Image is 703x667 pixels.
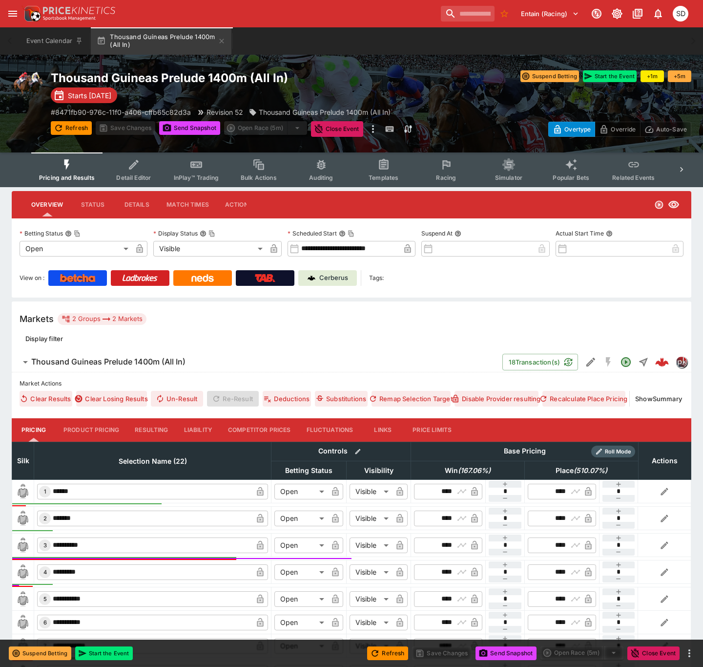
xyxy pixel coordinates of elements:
button: Product Pricing [56,418,127,442]
button: Scheduled StartCopy To Clipboard [339,230,346,237]
button: 18Transaction(s) [502,354,578,370]
button: Overtype [548,122,595,137]
span: Re-Result [207,391,258,407]
span: Win(167.06%) [434,465,501,476]
p: Auto-Save [656,124,687,134]
span: 1 [42,488,48,495]
button: Resulting [127,418,176,442]
button: Copy To Clipboard [74,230,81,237]
button: Suspend Betting [520,70,579,82]
span: Simulator [495,174,522,181]
button: Copy To Clipboard [208,230,215,237]
span: Roll Mode [601,448,635,456]
span: Auditing [309,174,333,181]
img: Neds [191,274,213,282]
button: Thousand Guineas Prelude 1400m (All In) [91,27,231,55]
button: Match Times [159,193,217,216]
div: Open [274,564,328,580]
div: Visible [350,564,392,580]
span: 6 [41,619,49,626]
p: Overtype [564,124,591,134]
p: Suspend At [421,229,453,237]
button: Start the Event [583,70,637,82]
button: Documentation [629,5,646,22]
span: Pricing and Results [39,174,95,181]
img: blank-silk.png [15,638,31,654]
button: Overview [23,193,71,216]
p: Thousand Guineas Prelude 1400m (All In) [259,107,391,117]
button: +1m [641,70,664,82]
button: Display StatusCopy To Clipboard [200,230,207,237]
em: ( 510.07 %) [574,465,607,476]
button: Clear Losing Results [76,391,147,407]
img: Sportsbook Management [43,16,96,21]
button: Close Event [311,121,363,137]
p: Revision 52 [207,107,243,117]
button: Thousand Guineas Prelude 1400m (All In) [12,352,502,372]
p: Scheduled Start [288,229,337,237]
img: PriceKinetics Logo [21,4,41,23]
button: Send Snapshot [476,646,537,660]
span: Popular Bets [553,174,589,181]
button: Event Calendar [21,27,89,55]
h2: Copy To Clipboard [51,70,424,86]
p: Starts [DATE] [68,90,111,101]
div: Open [20,241,132,257]
button: Remap Selection Target [372,391,451,407]
span: 2 [41,515,49,522]
th: Silk [12,442,34,479]
button: Status [71,193,115,216]
div: Visible [153,241,266,257]
button: Connected to PK [588,5,605,22]
button: Liability [176,418,220,442]
button: Override [595,122,640,137]
span: Detail Editor [116,174,151,181]
span: InPlay™ Trading [174,174,219,181]
span: 5 [41,596,49,602]
div: Visible [350,538,392,553]
div: Start From [548,122,691,137]
img: pricekinetics [676,357,687,367]
p: Actual Start Time [556,229,604,237]
div: Open [274,615,328,630]
button: Edit Detail [582,353,600,371]
span: 3 [41,542,49,549]
h6: Thousand Guineas Prelude 1400m (All In) [31,357,186,367]
img: logo-cerberus--red.svg [655,355,669,369]
button: Pricing [12,418,56,442]
button: Deductions [263,391,311,407]
button: Send Snapshot [159,121,220,135]
div: Thousand Guineas Prelude 1400m (All In) [249,107,391,117]
button: +5m [668,70,691,82]
span: Betting Status [274,465,343,476]
button: Start the Event [75,646,133,660]
img: Ladbrokes [122,274,158,282]
p: Copy To Clipboard [51,107,191,117]
span: Related Events [612,174,655,181]
span: Visibility [353,465,404,476]
button: Actual Start Time [606,230,613,237]
button: Substitutions [315,391,367,407]
button: ShowSummary [634,391,683,407]
p: Betting Status [20,229,63,237]
a: Cerberus [298,270,357,286]
svg: Visible [668,199,680,211]
button: Clear Results [20,391,72,407]
button: Open [617,353,635,371]
span: Bulk Actions [241,174,277,181]
button: Close Event [627,646,680,660]
div: f898e338-bf6a-4a70-ad04-51dea148f416 [655,355,669,369]
img: blank-silk.png [15,615,31,630]
button: SGM Disabled [600,353,617,371]
button: open drawer [4,5,21,22]
img: blank-silk.png [15,564,31,580]
div: Open [274,538,328,553]
a: f898e338-bf6a-4a70-ad04-51dea148f416 [652,352,672,372]
div: Visible [350,484,392,499]
button: No Bookmarks [496,6,512,22]
button: Links [361,418,405,442]
label: Market Actions [20,376,683,391]
span: 4 [41,569,49,576]
button: Auto-Save [640,122,691,137]
div: Event type filters [31,152,672,187]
